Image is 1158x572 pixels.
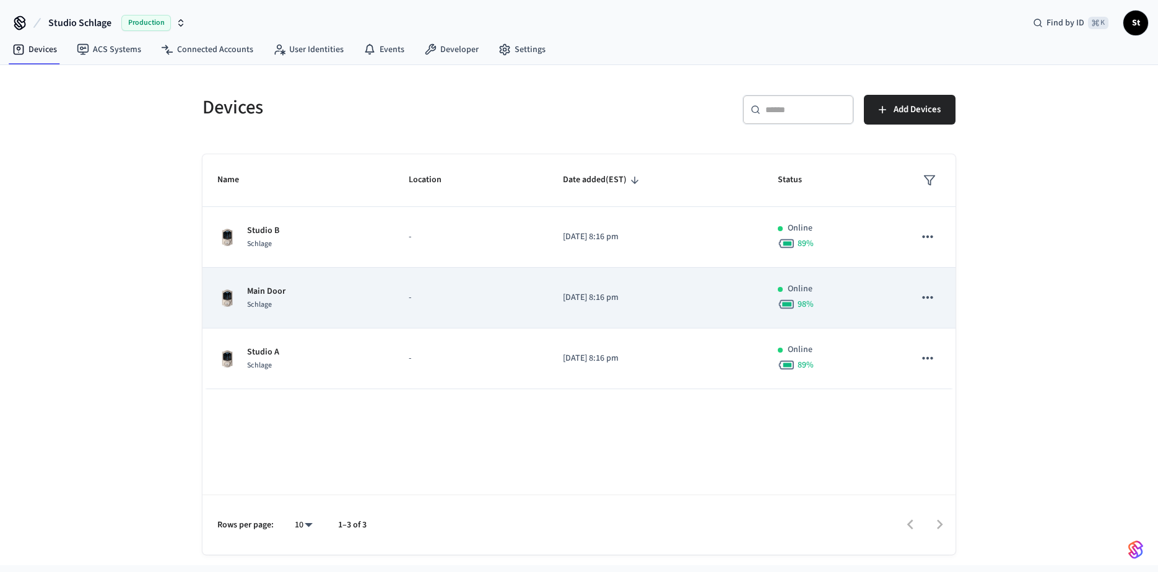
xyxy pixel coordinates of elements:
[354,38,414,61] a: Events
[247,224,279,237] p: Studio B
[1123,11,1148,35] button: St
[247,346,279,359] p: Studio A
[247,239,272,249] span: Schlage
[788,283,812,296] p: Online
[798,298,814,310] span: 98 %
[247,360,272,371] span: Schlage
[289,516,318,534] div: 10
[798,237,814,250] span: 89 %
[263,38,354,61] a: User Identities
[247,299,272,310] span: Schlage
[121,15,171,31] span: Production
[489,38,555,61] a: Settings
[788,343,812,356] p: Online
[563,352,748,365] p: [DATE] 8:16 pm
[409,352,533,365] p: -
[1047,17,1084,29] span: Find by ID
[409,170,458,190] span: Location
[894,102,941,118] span: Add Devices
[202,95,572,120] h5: Devices
[563,170,643,190] span: Date added(EST)
[151,38,263,61] a: Connected Accounts
[247,285,285,298] p: Main Door
[788,222,812,235] p: Online
[67,38,151,61] a: ACS Systems
[1128,540,1143,560] img: SeamLogoGradient.69752ec5.svg
[48,15,111,30] span: Studio Schlage
[778,170,818,190] span: Status
[1125,12,1147,34] span: St
[409,291,533,304] p: -
[409,231,533,244] p: -
[563,291,748,304] p: [DATE] 8:16 pm
[864,95,956,125] button: Add Devices
[563,231,748,244] p: [DATE] 8:16 pm
[217,288,237,308] img: Schlage Sense Smart Deadbolt with Camelot Trim, Front
[338,519,367,532] p: 1–3 of 3
[2,38,67,61] a: Devices
[202,154,956,389] table: sticky table
[217,227,237,247] img: Schlage Sense Smart Deadbolt with Camelot Trim, Front
[1023,12,1118,34] div: Find by ID⌘ K
[217,170,255,190] span: Name
[217,349,237,369] img: Schlage Sense Smart Deadbolt with Camelot Trim, Front
[217,519,274,532] p: Rows per page:
[1088,17,1108,29] span: ⌘ K
[414,38,489,61] a: Developer
[798,359,814,371] span: 89 %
